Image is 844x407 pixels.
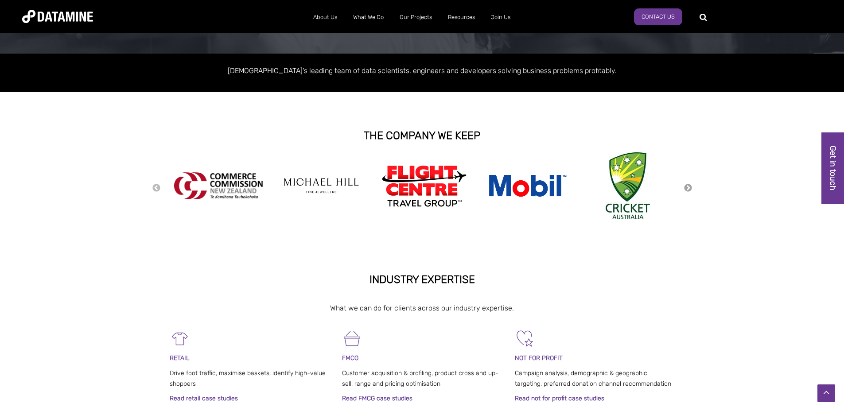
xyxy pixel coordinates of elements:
[345,6,392,29] a: What We Do
[515,395,604,402] a: Read not for profit case studies
[342,354,358,362] span: FMCG
[440,6,483,29] a: Resources
[305,6,345,29] a: About Us
[170,329,190,349] img: Retail-1
[170,395,238,402] a: Read retail case studies
[277,171,366,200] img: michael hill
[152,183,161,193] button: Previous
[606,152,650,219] img: Cricket Australia
[364,129,480,142] strong: THE COMPANY WE KEEP
[392,6,440,29] a: Our Projects
[342,395,412,402] a: Read FMCG case studies
[380,163,468,209] img: Flight Centre
[342,329,362,349] img: FMCG
[515,329,535,349] img: Not For Profit
[330,304,514,312] span: What we can do for clients across our industry expertise.
[634,8,682,25] a: Contact Us
[369,273,475,286] strong: INDUSTRY EXPERTISE
[342,369,498,388] span: Customer acquisition & profiling, product cross and up-sell, range and pricing optimisation
[482,173,571,199] img: mobil
[170,65,675,77] p: [DEMOGRAPHIC_DATA]'s leading team of data scientists, engineers and developers solving business p...
[170,369,326,388] span: Drive foot traffic, maximise baskets, identify high-value shoppers
[174,172,263,199] img: commercecommission
[684,183,692,193] button: Next
[22,10,93,23] img: Datamine
[515,354,563,362] span: NOT FOR PROFIT
[515,369,671,388] span: Campaign analysis, demographic & geographic targeting, preferred donation channel recommendation
[170,354,190,362] span: RETAIL
[821,132,844,204] a: Get in touch
[483,6,518,29] a: Join Us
